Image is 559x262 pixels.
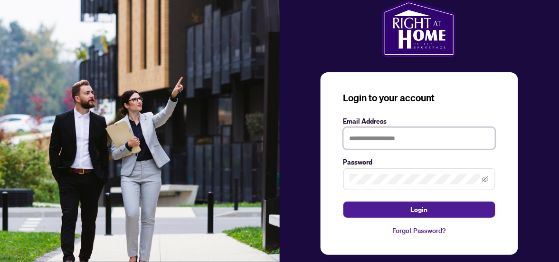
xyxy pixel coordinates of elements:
[411,202,428,217] span: Login
[343,157,495,167] label: Password
[343,225,495,236] a: Forgot Password?
[482,176,489,183] span: eye-invisible
[343,202,495,218] button: Login
[343,91,495,105] h3: Login to your account
[343,116,495,126] label: Email Address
